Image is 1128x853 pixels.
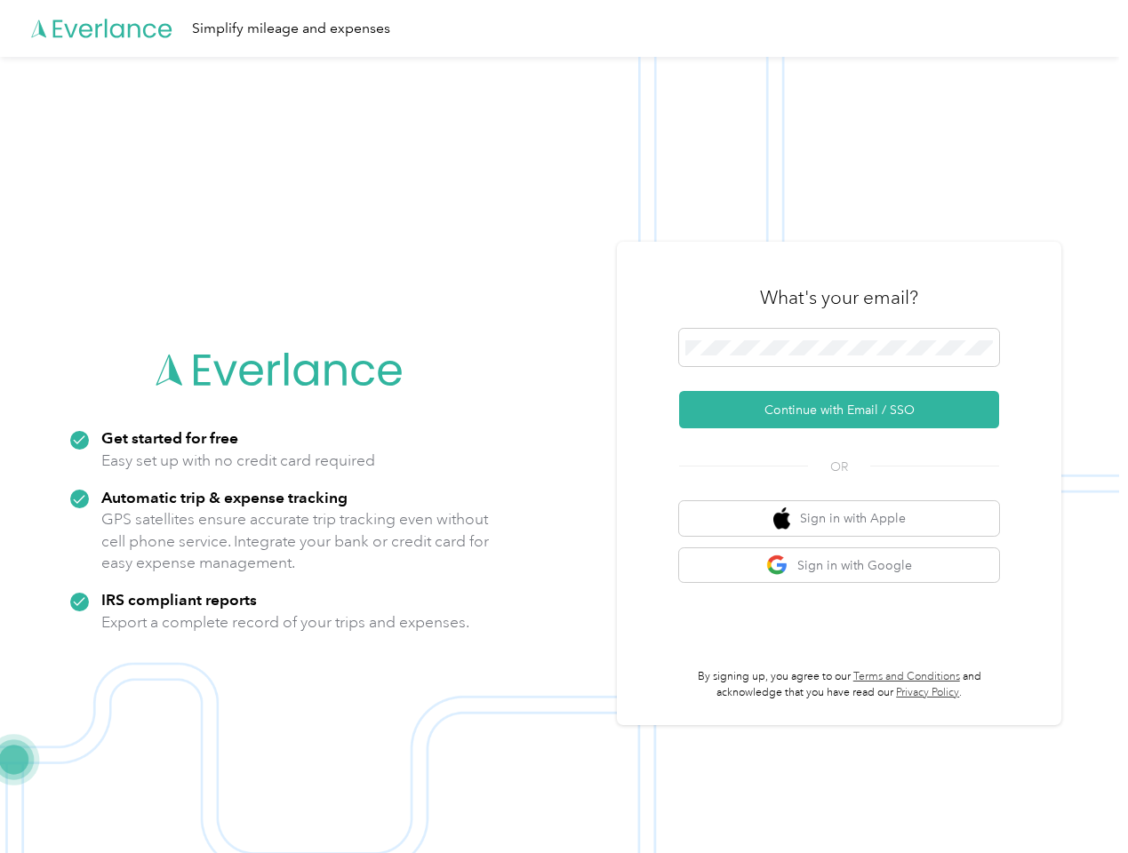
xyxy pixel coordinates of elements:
div: Simplify mileage and expenses [192,18,390,40]
strong: IRS compliant reports [101,590,257,609]
p: By signing up, you agree to our and acknowledge that you have read our . [679,669,999,700]
strong: Automatic trip & expense tracking [101,488,348,506]
img: google logo [766,554,788,577]
a: Terms and Conditions [853,670,960,683]
a: Privacy Policy [896,686,959,699]
button: google logoSign in with Google [679,548,999,583]
button: Continue with Email / SSO [679,391,999,428]
span: OR [808,458,870,476]
button: apple logoSign in with Apple [679,501,999,536]
strong: Get started for free [101,428,238,447]
p: GPS satellites ensure accurate trip tracking even without cell phone service. Integrate your bank... [101,508,490,574]
p: Export a complete record of your trips and expenses. [101,611,469,634]
img: apple logo [773,507,791,530]
p: Easy set up with no credit card required [101,450,375,472]
h3: What's your email? [760,285,918,310]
